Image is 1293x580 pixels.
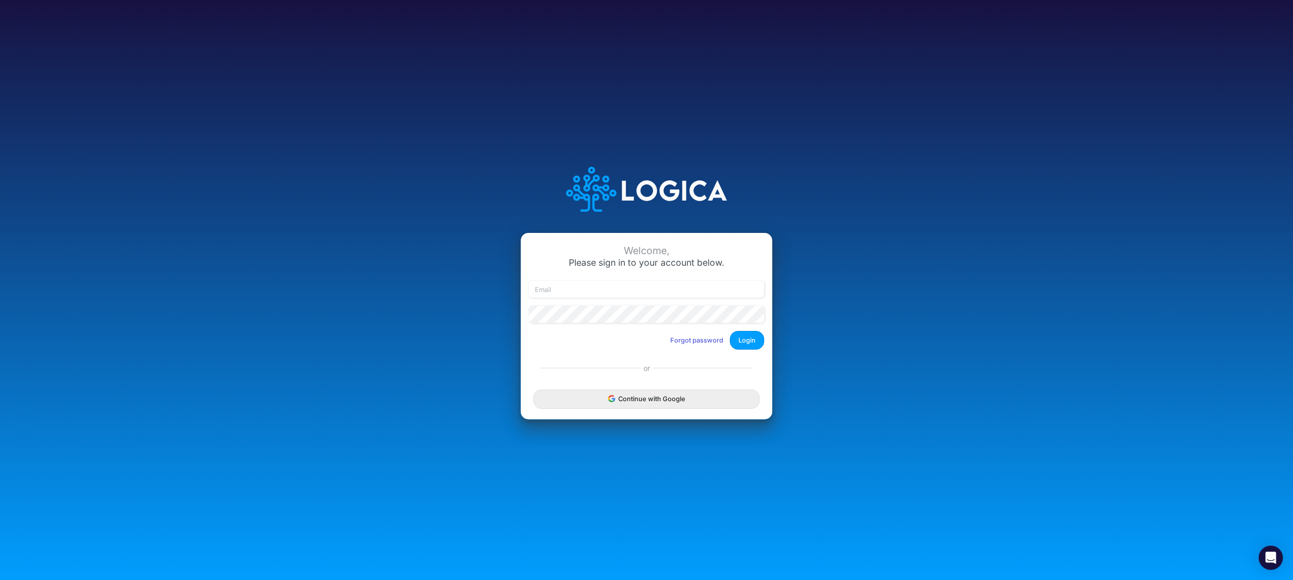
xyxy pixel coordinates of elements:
div: Open Intercom Messenger [1259,546,1283,570]
button: Forgot password [664,332,730,349]
span: Please sign in to your account below. [569,257,724,268]
button: Continue with Google [533,390,760,408]
div: Welcome, [529,245,764,257]
button: Login [730,331,764,350]
input: Email [529,281,764,298]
